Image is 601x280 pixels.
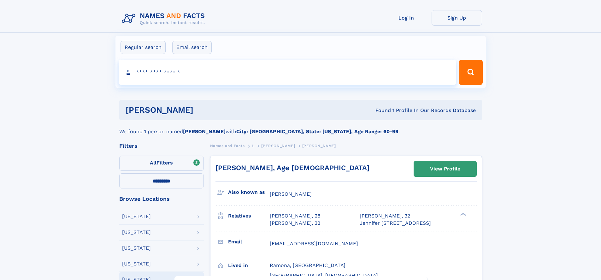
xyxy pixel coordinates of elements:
[119,120,482,135] div: We found 1 person named with .
[459,212,466,217] div: ❯
[228,187,270,198] h3: Also known as
[228,260,270,271] h3: Lived in
[122,246,151,251] div: [US_STATE]
[252,144,254,148] span: L
[122,214,151,219] div: [US_STATE]
[119,196,204,202] div: Browse Locations
[126,106,285,114] h1: [PERSON_NAME]
[360,212,410,219] a: [PERSON_NAME], 32
[284,107,476,114] div: Found 1 Profile In Our Records Database
[252,142,254,150] a: L
[270,272,378,278] span: [GEOGRAPHIC_DATA], [GEOGRAPHIC_DATA]
[119,60,457,85] input: search input
[261,142,295,150] a: [PERSON_NAME]
[270,212,321,219] a: [PERSON_NAME], 28
[122,261,151,266] div: [US_STATE]
[119,143,204,149] div: Filters
[414,161,476,176] a: View Profile
[270,262,345,268] span: Ramona, [GEOGRAPHIC_DATA]
[302,144,336,148] span: [PERSON_NAME]
[119,10,210,27] img: Logo Names and Facts
[150,160,156,166] span: All
[270,220,320,227] a: [PERSON_NAME], 32
[236,128,398,134] b: City: [GEOGRAPHIC_DATA], State: [US_STATE], Age Range: 60-99
[172,41,212,54] label: Email search
[215,164,369,172] a: [PERSON_NAME], Age [DEMOGRAPHIC_DATA]
[360,220,431,227] a: Jennifer [STREET_ADDRESS]
[381,10,432,26] a: Log In
[122,230,151,235] div: [US_STATE]
[228,236,270,247] h3: Email
[270,191,312,197] span: [PERSON_NAME]
[261,144,295,148] span: [PERSON_NAME]
[432,10,482,26] a: Sign Up
[459,60,482,85] button: Search Button
[210,142,245,150] a: Names and Facts
[119,156,204,171] label: Filters
[121,41,166,54] label: Regular search
[430,162,460,176] div: View Profile
[228,211,270,221] h3: Relatives
[183,128,226,134] b: [PERSON_NAME]
[270,241,358,247] span: [EMAIL_ADDRESS][DOMAIN_NAME]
